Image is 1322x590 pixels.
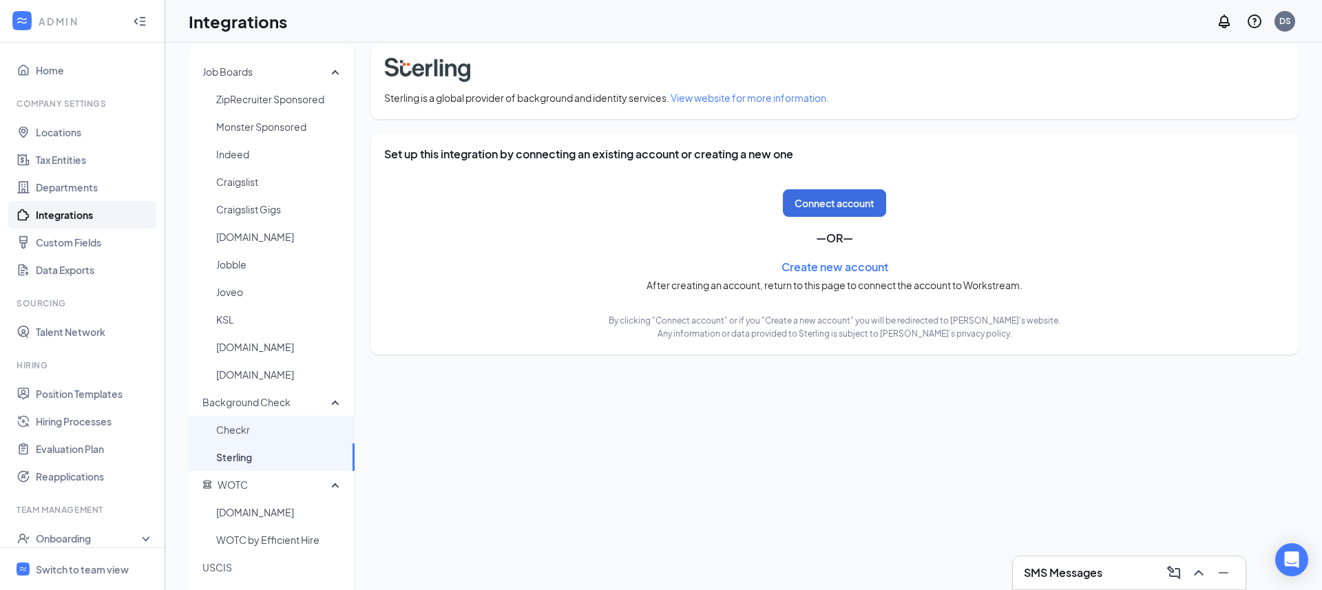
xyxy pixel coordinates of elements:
[1246,13,1263,30] svg: QuestionInfo
[1279,15,1291,27] div: DS
[189,10,287,33] h1: Integrations
[216,278,344,306] span: Joveo
[216,223,344,251] span: [DOMAIN_NAME]
[384,147,793,162] h3: Set up this integration by connecting an existing account or creating a new one
[36,56,154,84] a: Home
[1216,13,1232,30] svg: Notifications
[216,443,344,471] span: Sterling
[216,168,344,196] span: Craigslist
[17,531,30,545] svg: UserCheck
[1188,562,1210,584] button: ChevronUp
[216,333,344,361] span: [DOMAIN_NAME]
[15,14,29,28] svg: WorkstreamLogo
[1163,562,1185,584] button: ComposeMessage
[36,380,154,408] a: Position Templates
[216,498,344,526] span: [DOMAIN_NAME]
[36,229,154,256] a: Custom Fields
[816,231,853,246] h3: — OR —
[36,256,154,284] a: Data Exports
[384,58,470,82] img: sterling-logo
[216,196,344,223] span: Craigslist Gigs
[216,306,344,333] span: KSL
[218,478,248,491] span: WOTC
[36,173,154,201] a: Departments
[202,65,253,78] span: Job Boards
[36,562,129,576] div: Switch to team view
[1215,565,1232,581] svg: Minimize
[36,118,154,146] a: Locations
[133,14,147,28] svg: Collapse
[202,396,291,408] span: Background Check
[609,315,1060,328] span: By clicking "Connect account" or if you "Create a new account" you will be redirected to [PERSON_...
[1166,565,1182,581] svg: ComposeMessage
[216,526,344,554] span: WOTC by Efficient Hire
[17,359,151,371] div: Hiring
[783,189,886,217] button: Connect account
[1024,565,1102,580] h3: SMS Messages
[216,251,344,278] span: Jobble
[36,435,154,463] a: Evaluation Plan
[36,463,154,490] a: Reapplications
[216,85,344,113] span: ZipRecruiter Sponsored
[1190,565,1207,581] svg: ChevronUp
[17,504,151,516] div: Team Management
[781,260,888,275] a: Create new account
[36,531,142,545] div: Onboarding
[202,554,344,581] span: USCIS
[647,277,1022,293] span: After creating an account, return to this page to connect the account to Workstream.
[216,140,344,168] span: Indeed
[36,201,154,229] a: Integrations
[17,98,151,109] div: Company Settings
[17,297,151,309] div: Sourcing
[202,479,212,489] svg: Government
[36,408,154,435] a: Hiring Processes
[1213,562,1235,584] button: Minimize
[36,146,154,173] a: Tax Entities
[671,92,829,104] a: View website for more information.
[216,361,344,388] span: [DOMAIN_NAME]
[39,14,120,28] div: ADMIN
[384,90,829,105] span: Sterling is a global provider of background and identity services.
[658,328,1012,341] span: Any information or data provided to Sterling is subject to [PERSON_NAME]’s privacy policy.
[216,113,344,140] span: Monster Sponsored
[19,565,28,573] svg: WorkstreamLogo
[216,416,344,443] span: Checkr
[1275,543,1308,576] div: Open Intercom Messenger
[36,318,154,346] a: Talent Network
